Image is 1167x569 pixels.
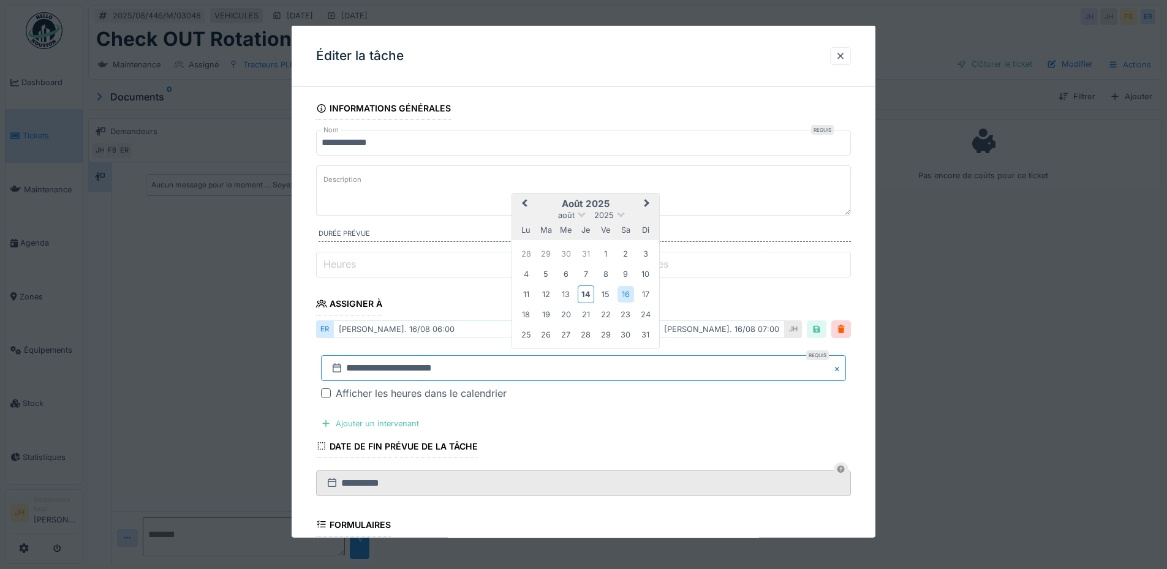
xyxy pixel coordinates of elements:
[316,48,404,64] h3: Éditer la tâche
[333,320,785,338] div: [PERSON_NAME]. 16/08 06:00 [PERSON_NAME]. 16/08 07:00
[597,306,614,323] div: Choose vendredi 22 août 2025
[557,326,574,343] div: Choose mercredi 27 août 2025
[637,222,654,238] div: dimanche
[516,244,655,344] div: Month août, 2025
[518,265,534,282] div: Choose lundi 4 août 2025
[557,265,574,282] div: Choose mercredi 6 août 2025
[617,286,634,303] div: Choose samedi 16 août 2025
[513,195,533,214] button: Previous Month
[518,326,534,343] div: Choose lundi 25 août 2025
[578,265,594,282] div: Choose jeudi 7 août 2025
[316,99,451,120] div: Informations générales
[637,246,654,262] div: Choose dimanche 3 août 2025
[597,326,614,343] div: Choose vendredi 29 août 2025
[617,222,634,238] div: samedi
[518,222,534,238] div: lundi
[617,326,634,343] div: Choose samedi 30 août 2025
[578,222,594,238] div: jeudi
[321,257,358,271] label: Heures
[637,286,654,303] div: Choose dimanche 17 août 2025
[518,246,534,262] div: Choose lundi 28 juillet 2025
[518,306,534,323] div: Choose lundi 18 août 2025
[785,320,802,338] div: JH
[617,246,634,262] div: Choose samedi 2 août 2025
[557,306,574,323] div: Choose mercredi 20 août 2025
[518,286,534,303] div: Choose lundi 11 août 2025
[538,265,554,282] div: Choose mardi 5 août 2025
[806,350,829,360] div: Requis
[637,306,654,323] div: Choose dimanche 24 août 2025
[557,246,574,262] div: Choose mercredi 30 juillet 2025
[557,222,574,238] div: mercredi
[637,265,654,282] div: Choose dimanche 10 août 2025
[538,306,554,323] div: Choose mardi 19 août 2025
[512,198,659,209] h2: août 2025
[811,125,834,135] div: Requis
[336,386,507,401] div: Afficher les heures dans le calendrier
[833,355,846,381] button: Close
[316,437,478,458] div: Date de fin prévue de la tâche
[597,286,614,303] div: Choose vendredi 15 août 2025
[538,222,554,238] div: mardi
[538,246,554,262] div: Choose mardi 29 juillet 2025
[316,415,424,432] div: Ajouter un intervenant
[319,228,851,242] label: Durée prévue
[617,265,634,282] div: Choose samedi 9 août 2025
[558,210,575,219] span: août
[321,125,341,135] label: Nom
[538,326,554,343] div: Choose mardi 26 août 2025
[597,246,614,262] div: Choose vendredi 1 août 2025
[316,515,391,536] div: Formulaires
[578,246,594,262] div: Choose jeudi 31 juillet 2025
[321,172,364,187] label: Description
[578,285,594,303] div: Choose jeudi 14 août 2025
[316,295,382,315] div: Assigner à
[557,286,574,303] div: Choose mercredi 13 août 2025
[316,320,333,338] div: ER
[597,265,614,282] div: Choose vendredi 8 août 2025
[637,326,654,343] div: Choose dimanche 31 août 2025
[538,286,554,303] div: Choose mardi 12 août 2025
[578,306,594,323] div: Choose jeudi 21 août 2025
[578,326,594,343] div: Choose jeudi 28 août 2025
[597,222,614,238] div: vendredi
[617,306,634,323] div: Choose samedi 23 août 2025
[594,210,614,219] span: 2025
[638,195,658,214] button: Next Month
